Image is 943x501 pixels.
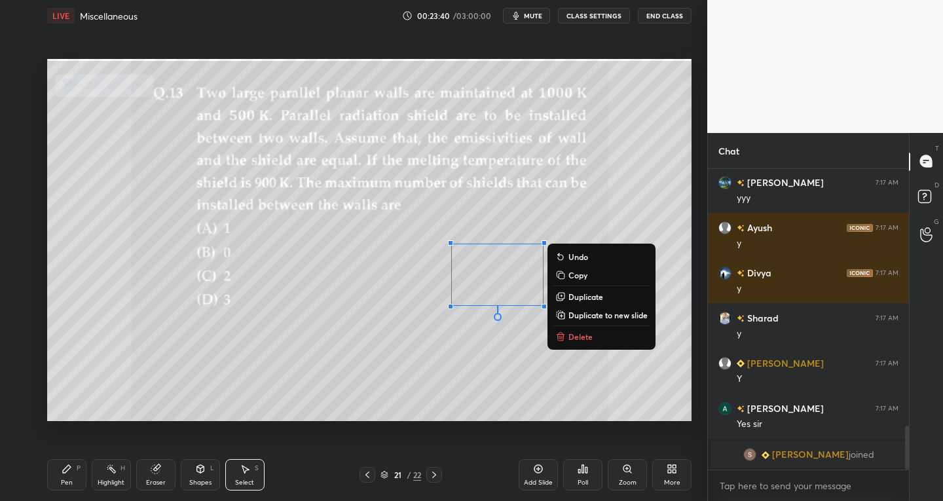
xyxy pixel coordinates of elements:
div: Add Slide [524,479,553,486]
img: Learner_Badge_beginner_1_8b307cf2a0.svg [762,451,769,458]
p: G [934,217,939,227]
div: Shapes [189,479,212,486]
p: D [934,180,939,190]
h4: Miscellaneous [80,10,138,22]
div: / [407,471,411,479]
div: H [120,465,125,472]
button: mute [503,8,550,24]
p: Duplicate to new slide [568,310,648,320]
button: Copy [553,267,650,283]
img: 49c634d1e72146319426e422b6905e1a.100818460_3 [743,448,756,461]
div: Highlight [98,479,124,486]
img: default.png [718,221,731,234]
p: Duplicate [568,291,603,302]
img: no-rating-badge.077c3623.svg [737,315,745,322]
img: 620ebde3baa04807a2dcbc4d45d94e8e.jpg [718,176,731,189]
p: T [935,143,939,153]
img: iconic-dark.1390631f.png [847,269,873,276]
p: Delete [568,331,593,342]
img: 87905c735eaf4ff2a2d307c465c113f5.jpg [718,266,731,279]
span: mute [524,11,542,20]
div: More [664,479,680,486]
div: L [210,465,214,472]
img: no-rating-badge.077c3623.svg [737,179,745,187]
p: Chat [708,134,750,168]
div: Pen [61,479,73,486]
div: Select [235,479,254,486]
button: Duplicate to new slide [553,307,650,323]
button: Duplicate [553,289,650,305]
div: yyy [737,192,898,205]
div: y [737,237,898,250]
h6: [PERSON_NAME] [745,356,824,370]
div: Eraser [146,479,166,486]
img: no-rating-badge.077c3623.svg [737,225,745,232]
div: LIVE [47,8,75,24]
img: 3 [718,401,731,415]
div: 7:17 AM [876,314,898,322]
div: Zoom [619,479,637,486]
p: Copy [568,270,587,280]
button: CLASS SETTINGS [558,8,630,24]
h6: Divya [745,266,771,280]
button: End Class [638,8,692,24]
h6: Sharad [745,311,779,325]
div: y [737,327,898,341]
h6: [PERSON_NAME] [745,176,824,189]
h6: Ayush [745,221,772,234]
div: 21 [391,471,404,479]
span: [PERSON_NAME] [772,449,849,460]
img: no-rating-badge.077c3623.svg [737,270,745,277]
div: 22 [413,469,421,481]
span: joined [849,449,874,460]
img: default.png [718,356,731,369]
div: 7:17 AM [876,178,898,186]
div: Poll [578,479,588,486]
div: Yes sir [737,418,898,431]
div: 7:17 AM [876,223,898,231]
button: Undo [553,249,650,265]
img: no-rating-badge.077c3623.svg [737,405,745,413]
div: grid [708,169,909,470]
div: Y [737,373,898,386]
div: y [737,282,898,295]
div: 7:17 AM [876,269,898,276]
img: a858f466130d400e9721c2144dd89d56.jpg [718,311,731,324]
div: S [255,465,259,472]
div: P [77,465,81,472]
button: Delete [553,329,650,344]
div: 7:17 AM [876,404,898,412]
img: Learner_Badge_beginner_1_8b307cf2a0.svg [737,360,745,367]
div: 7:17 AM [876,359,898,367]
img: iconic-dark.1390631f.png [847,223,873,231]
h6: [PERSON_NAME] [745,401,824,415]
p: Undo [568,251,588,262]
